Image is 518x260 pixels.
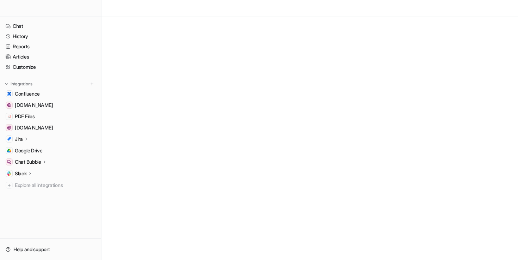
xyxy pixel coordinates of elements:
[15,158,41,165] p: Chat Bubble
[15,170,27,177] p: Slack
[7,103,11,107] img: support.atlassian.com
[15,147,43,154] span: Google Drive
[15,90,40,97] span: Confluence
[3,80,35,87] button: Integrations
[7,92,11,96] img: Confluence
[7,126,11,130] img: community.atlassian.com
[7,137,11,141] img: Jira
[15,113,35,120] span: PDF Files
[90,81,94,86] img: menu_add.svg
[3,52,98,62] a: Articles
[7,149,11,153] img: Google Drive
[7,171,11,176] img: Slack
[7,114,11,119] img: PDF Files
[3,123,98,133] a: community.atlassian.com[DOMAIN_NAME]
[3,21,98,31] a: Chat
[7,160,11,164] img: Chat Bubble
[3,100,98,110] a: support.atlassian.com[DOMAIN_NAME]
[15,102,53,109] span: [DOMAIN_NAME]
[11,81,32,87] p: Integrations
[3,62,98,72] a: Customize
[6,182,13,189] img: explore all integrations
[3,244,98,254] a: Help and support
[3,42,98,52] a: Reports
[3,89,98,99] a: ConfluenceConfluence
[4,81,9,86] img: expand menu
[15,135,23,143] p: Jira
[3,31,98,41] a: History
[15,180,95,191] span: Explore all integrations
[15,124,53,131] span: [DOMAIN_NAME]
[3,146,98,156] a: Google DriveGoogle Drive
[3,111,98,121] a: PDF FilesPDF Files
[3,180,98,190] a: Explore all integrations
